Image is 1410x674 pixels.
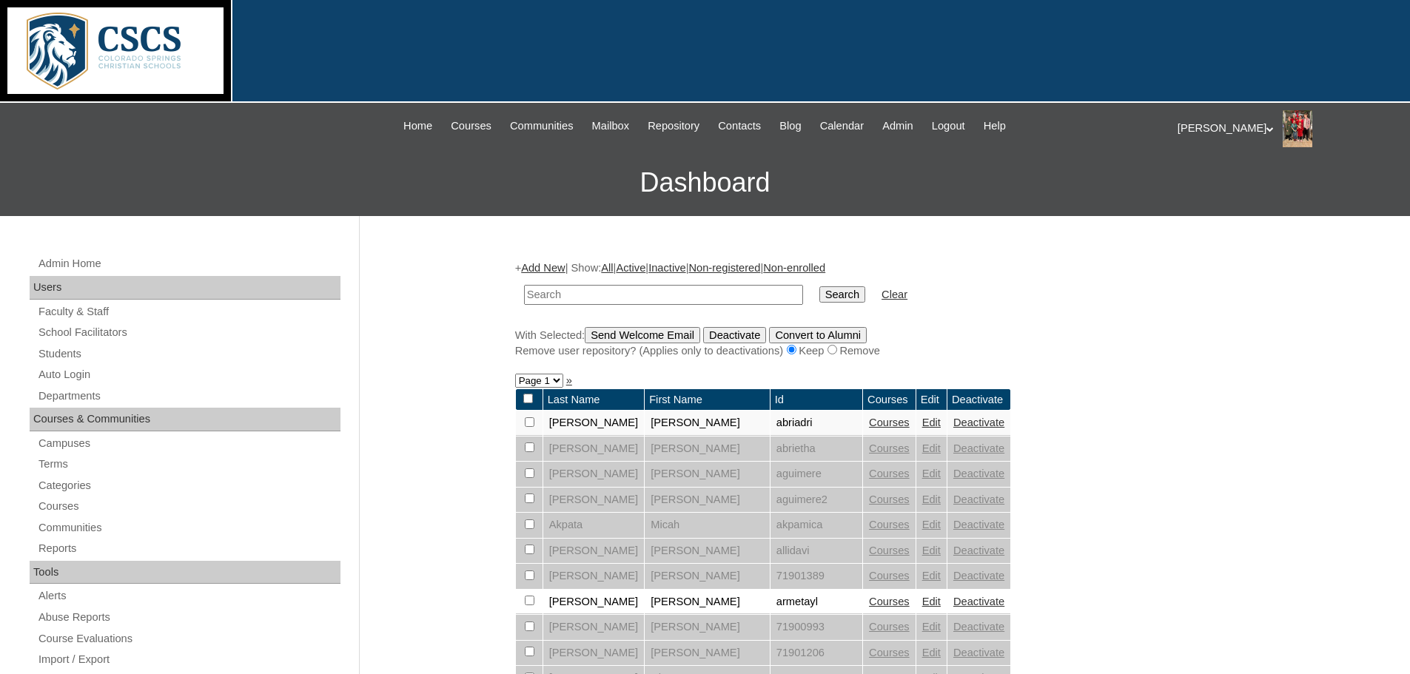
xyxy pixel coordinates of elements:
[503,118,581,135] a: Communities
[863,389,916,411] td: Courses
[718,118,761,135] span: Contacts
[37,323,340,342] a: School Facilitators
[869,442,910,454] a: Courses
[601,262,613,274] a: All
[543,389,645,411] td: Last Name
[771,564,862,589] td: 71901389
[521,262,565,274] a: Add New
[543,590,645,615] td: [PERSON_NAME]
[769,327,867,343] input: Convert to Alumni
[37,608,340,627] a: Abuse Reports
[882,118,913,135] span: Admin
[37,303,340,321] a: Faculty & Staff
[30,276,340,300] div: Users
[543,564,645,589] td: [PERSON_NAME]
[869,468,910,479] a: Courses
[813,118,871,135] a: Calendar
[543,488,645,513] td: [PERSON_NAME]
[820,118,864,135] span: Calendar
[451,118,491,135] span: Courses
[771,488,862,513] td: aguimere2
[869,417,910,428] a: Courses
[515,327,1248,359] div: With Selected:
[648,118,699,135] span: Repository
[403,118,432,135] span: Home
[953,493,1004,505] a: Deactivate
[648,262,686,274] a: Inactive
[771,389,862,411] td: Id
[7,7,224,94] img: logo-white.png
[640,118,707,135] a: Repository
[37,539,340,558] a: Reports
[1178,110,1395,147] div: [PERSON_NAME]
[645,641,770,666] td: [PERSON_NAME]
[592,118,630,135] span: Mailbox
[711,118,768,135] a: Contacts
[37,434,340,453] a: Campuses
[510,118,574,135] span: Communities
[543,615,645,640] td: [PERSON_NAME]
[645,389,770,411] td: First Name
[922,545,941,556] a: Edit
[585,327,700,343] input: Send Welcome Email
[922,417,941,428] a: Edit
[953,442,1004,454] a: Deactivate
[37,387,340,405] a: Departments
[37,345,340,363] a: Students
[37,650,340,669] a: Import / Export
[922,442,941,454] a: Edit
[616,262,645,274] a: Active
[875,118,921,135] a: Admin
[869,596,910,607] a: Courses
[869,545,910,556] a: Courses
[645,411,770,436] td: [PERSON_NAME]
[37,365,340,384] a: Auto Login
[645,590,770,615] td: [PERSON_NAME]
[953,545,1004,556] a: Deactivate
[396,118,440,135] a: Home
[779,118,801,135] span: Blog
[30,408,340,431] div: Courses & Communities
[882,289,907,300] a: Clear
[869,493,910,505] a: Courses
[37,497,340,516] a: Courses
[645,615,770,640] td: [PERSON_NAME]
[953,417,1004,428] a: Deactivate
[922,596,941,607] a: Edit
[645,539,770,564] td: [PERSON_NAME]
[1283,110,1312,147] img: Stephanie Phillips
[947,389,1010,411] td: Deactivate
[645,513,770,538] td: Micah
[543,513,645,538] td: Akpata
[645,488,770,513] td: [PERSON_NAME]
[869,647,910,658] a: Courses
[585,118,637,135] a: Mailbox
[30,561,340,584] div: Tools
[869,570,910,582] a: Courses
[515,343,1248,359] div: Remove user repository? (Applies only to deactivations) Keep Remove
[703,327,766,343] input: Deactivate
[953,519,1004,530] a: Deactivate
[932,118,965,135] span: Logout
[922,647,941,658] a: Edit
[953,596,1004,607] a: Deactivate
[953,570,1004,582] a: Deactivate
[515,260,1248,358] div: + | Show: | | | |
[645,462,770,487] td: [PERSON_NAME]
[543,411,645,436] td: [PERSON_NAME]
[524,285,803,305] input: Search
[543,641,645,666] td: [PERSON_NAME]
[953,647,1004,658] a: Deactivate
[543,462,645,487] td: [PERSON_NAME]
[771,590,862,615] td: armetayl
[566,374,572,386] a: »
[953,468,1004,479] a: Deactivate
[922,570,941,582] a: Edit
[771,641,862,666] td: 71901206
[953,621,1004,633] a: Deactivate
[37,455,340,474] a: Terms
[916,389,947,411] td: Edit
[37,587,340,605] a: Alerts
[984,118,1006,135] span: Help
[37,255,340,273] a: Admin Home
